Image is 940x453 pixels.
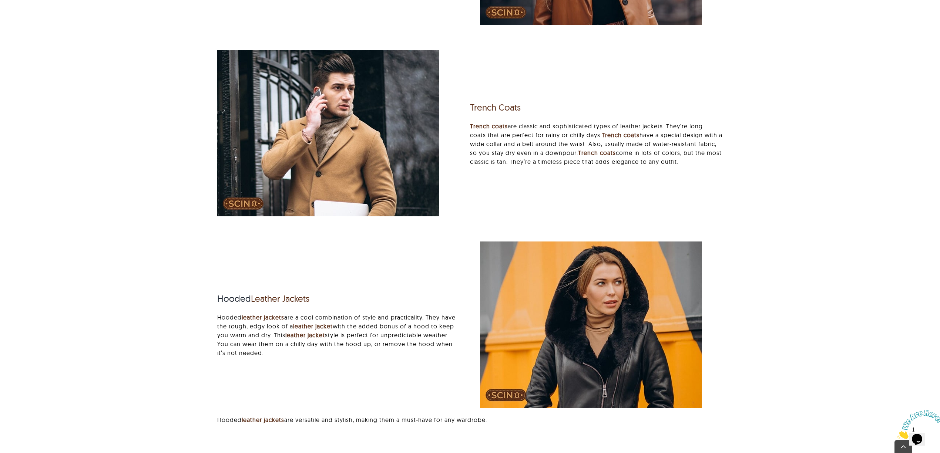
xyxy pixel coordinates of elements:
a: Trench Coats [217,49,439,57]
img: Chat attention grabber [3,3,49,32]
a: leather jackets [242,314,284,321]
a: Hooded Leather Jackets [480,241,702,248]
img: Hooded Leather Jackets [480,241,702,408]
p: Hooded are versatile and stylish, making them a must-have for any wardrobe. [217,415,723,424]
a: leather jacket [293,322,333,330]
a: Trench coats [578,149,616,156]
a: leather jackets [242,416,284,423]
h3: Hooded [217,293,460,304]
a: Trench coats [470,122,508,130]
p: Hooded are a cool combination of style and practicality. They have the tough, edgy look of a with... [217,313,460,357]
img: Trench Coats [217,50,439,216]
a: Leather Jackets [251,293,309,304]
span: 1 [3,3,6,9]
a: leather jacket [285,331,325,339]
iframe: chat widget [894,407,940,442]
a: Trench Coats [470,102,521,113]
a: Trench coats [602,131,639,139]
p: are classic and sophisticated types of leather jackets. They’re long coats that are perfect for r... [470,122,723,166]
